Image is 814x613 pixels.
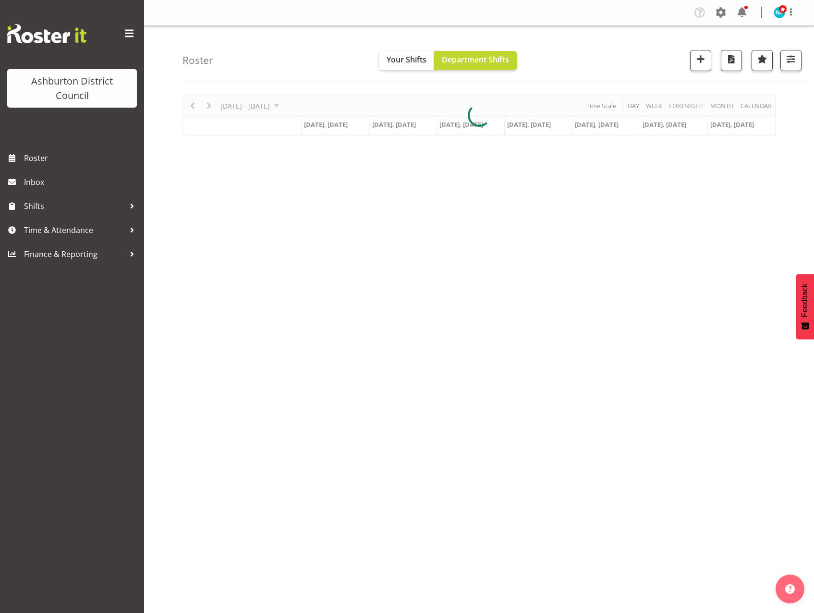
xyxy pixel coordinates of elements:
[387,54,426,65] span: Your Shifts
[24,199,125,213] span: Shifts
[17,74,127,103] div: Ashburton District Council
[780,50,802,71] button: Filter Shifts
[24,175,139,189] span: Inbox
[796,274,814,339] button: Feedback - Show survey
[24,223,125,237] span: Time & Attendance
[7,24,86,43] img: Rosterit website logo
[785,584,795,594] img: help-xxl-2.png
[774,7,785,18] img: nicky-farrell-tully10002.jpg
[24,247,125,261] span: Finance & Reporting
[721,50,742,71] button: Download a PDF of the roster according to the set date range.
[434,51,517,70] button: Department Shifts
[379,51,434,70] button: Your Shifts
[182,55,213,66] h4: Roster
[442,54,509,65] span: Department Shifts
[752,50,773,71] button: Highlight an important date within the roster.
[24,151,139,165] span: Roster
[690,50,711,71] button: Add a new shift
[801,283,809,317] span: Feedback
